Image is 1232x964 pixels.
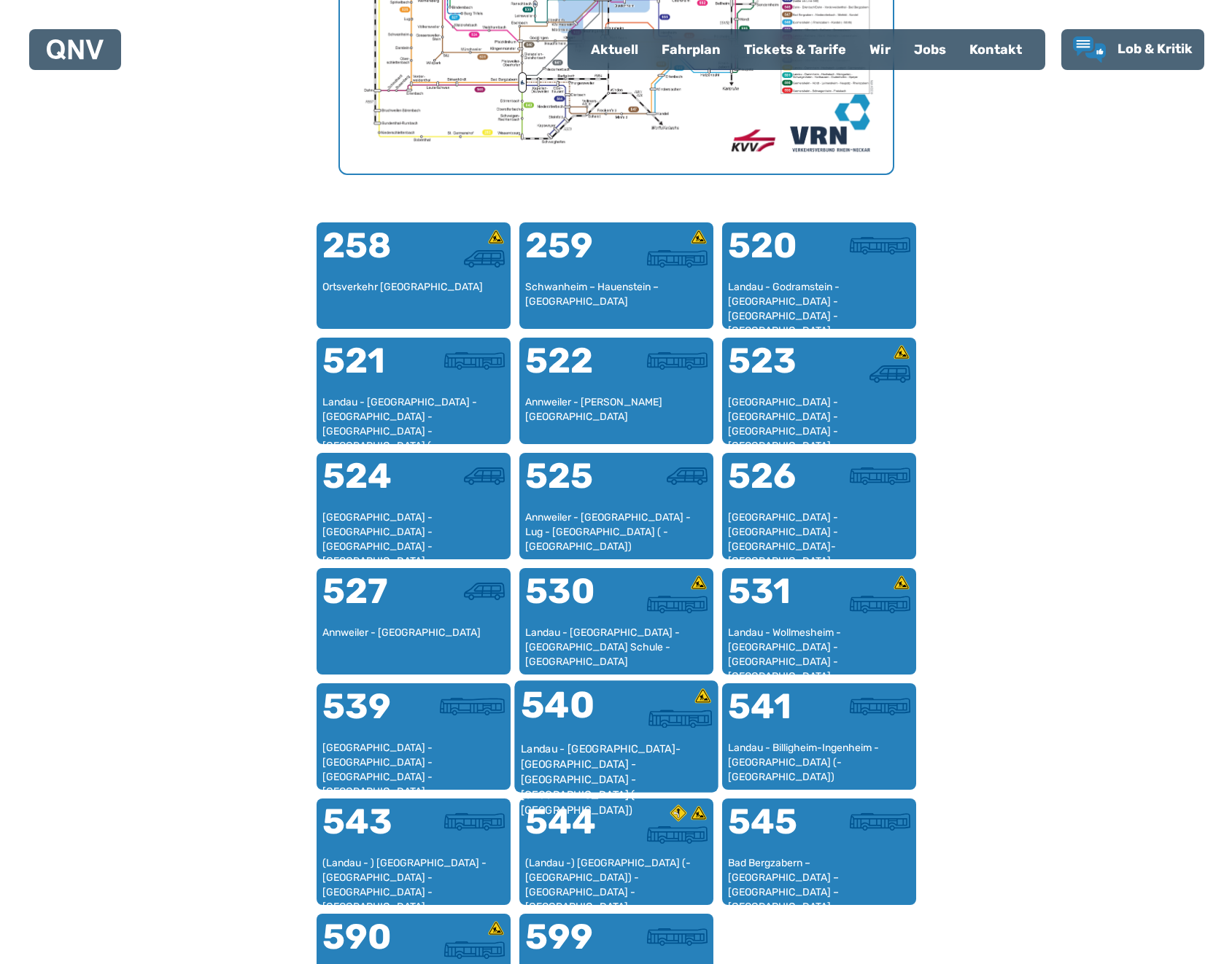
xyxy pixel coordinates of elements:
[647,928,708,946] img: Überlandbus
[322,343,414,396] div: 521
[520,742,712,786] div: Landau - [GEOGRAPHIC_DATA]-[GEOGRAPHIC_DATA] - [GEOGRAPHIC_DATA] - [GEOGRAPHIC_DATA] (- [GEOGRAPH...
[647,250,708,268] img: Überlandbus
[850,698,910,715] img: Überlandbus
[850,237,910,254] img: Überlandbus
[440,698,505,715] img: Stadtbus
[728,510,910,553] div: [GEOGRAPHIC_DATA] - [GEOGRAPHIC_DATA] - [GEOGRAPHIC_DATA]-[GEOGRAPHIC_DATA]
[525,510,708,553] div: Annweiler - [GEOGRAPHIC_DATA] - Lug - [GEOGRAPHIC_DATA] ( - [GEOGRAPHIC_DATA])
[444,941,505,959] img: Überlandbus
[728,280,910,323] div: Landau - Godramstein - [GEOGRAPHIC_DATA] - [GEOGRAPHIC_DATA] - [GEOGRAPHIC_DATA]
[525,574,616,626] div: 530
[902,31,958,69] a: Jobs
[464,250,504,268] img: Kleinbus
[525,395,708,438] div: Annweiler - [PERSON_NAME][GEOGRAPHIC_DATA]
[444,813,505,831] img: Überlandbus
[322,689,414,742] div: 539
[1073,36,1193,63] a: Lob & Kritik
[858,31,902,69] a: Wir
[732,31,858,69] a: Tickets & Tarife
[647,826,708,844] img: Überlandbus
[322,459,414,511] div: 524
[648,710,712,728] img: Überlandbus
[869,365,910,383] img: Kleinbus
[525,228,616,281] div: 259
[47,35,104,64] a: QNV Logo
[322,574,414,626] div: 527
[322,510,505,553] div: [GEOGRAPHIC_DATA] - [GEOGRAPHIC_DATA] - [GEOGRAPHIC_DATA] - [GEOGRAPHIC_DATA] - [GEOGRAPHIC_DATA]
[728,626,910,669] div: Landau - Wollmesheim - [GEOGRAPHIC_DATA] - [GEOGRAPHIC_DATA] - [GEOGRAPHIC_DATA] - [GEOGRAPHIC_DATA]
[667,467,707,485] img: Kleinbus
[444,352,505,370] img: Überlandbus
[322,804,414,857] div: 543
[728,343,819,396] div: 523
[728,689,819,742] div: 541
[958,31,1034,69] a: Kontakt
[728,574,819,626] div: 531
[525,459,616,511] div: 525
[525,856,708,899] div: (Landau -) [GEOGRAPHIC_DATA] (- [GEOGRAPHIC_DATA]) - [GEOGRAPHIC_DATA] - [GEOGRAPHIC_DATA]
[850,467,910,485] img: Überlandbus
[464,467,504,485] img: Kleinbus
[322,856,505,899] div: (Landau - ) [GEOGRAPHIC_DATA] - [GEOGRAPHIC_DATA] - [GEOGRAPHIC_DATA] - [GEOGRAPHIC_DATA]
[728,228,819,281] div: 520
[47,39,104,60] img: QNV Logo
[322,626,505,669] div: Annweiler - [GEOGRAPHIC_DATA]
[728,856,910,899] div: Bad Bergzabern – [GEOGRAPHIC_DATA] – [GEOGRAPHIC_DATA] – [GEOGRAPHIC_DATA]
[322,395,505,438] div: Landau - [GEOGRAPHIC_DATA] - [GEOGRAPHIC_DATA] - [GEOGRAPHIC_DATA] - [GEOGRAPHIC_DATA] ( - [GEOGR...
[525,626,708,669] div: Landau - [GEOGRAPHIC_DATA] - [GEOGRAPHIC_DATA] Schule - [GEOGRAPHIC_DATA]
[728,395,910,438] div: [GEOGRAPHIC_DATA] - [GEOGRAPHIC_DATA] - [GEOGRAPHIC_DATA] - [GEOGRAPHIC_DATA]
[579,31,650,69] a: Aktuell
[728,804,819,857] div: 545
[525,280,708,323] div: Schwanheim – Hauenstein – [GEOGRAPHIC_DATA]
[322,741,505,784] div: [GEOGRAPHIC_DATA] - [GEOGRAPHIC_DATA] - [GEOGRAPHIC_DATA] - [GEOGRAPHIC_DATA] - [GEOGRAPHIC_DATA]...
[850,596,910,613] img: Überlandbus
[525,343,616,396] div: 522
[650,31,732,69] a: Fahrplan
[850,813,910,831] img: Überlandbus
[464,583,504,600] img: Kleinbus
[322,228,414,281] div: 258
[647,596,708,613] img: Überlandbus
[525,804,616,857] div: 544
[1117,41,1193,57] span: Lob & Kritik
[728,459,819,511] div: 526
[647,352,708,370] img: Überlandbus
[520,687,616,742] div: 540
[728,741,910,784] div: Landau - Billigheim-Ingenheim - [GEOGRAPHIC_DATA] (- [GEOGRAPHIC_DATA])
[322,280,505,323] div: Ortsverkehr [GEOGRAPHIC_DATA]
